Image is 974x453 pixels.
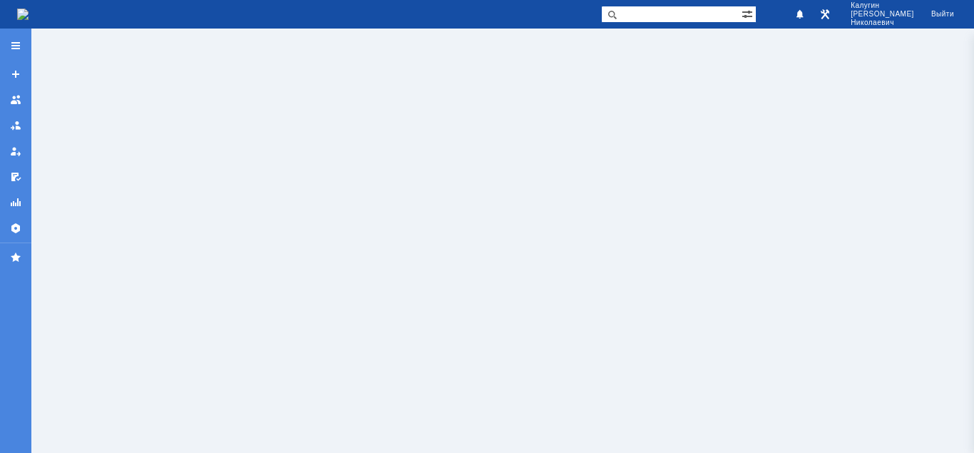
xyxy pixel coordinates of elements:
[4,140,27,163] a: Мои заявки
[851,19,914,27] span: Николаевич
[742,6,756,20] span: Расширенный поиск
[17,9,29,20] img: logo
[4,88,27,111] a: Заявки на командах
[4,191,27,214] a: Отчеты
[4,114,27,137] a: Заявки в моей ответственности
[4,217,27,240] a: Настройки
[4,63,27,86] a: Создать заявку
[851,10,914,19] span: [PERSON_NAME]
[17,9,29,20] a: Перейти на домашнюю страницу
[816,6,834,23] a: Перейти в интерфейс администратора
[851,1,914,10] span: Калугин
[4,166,27,188] a: Мои согласования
